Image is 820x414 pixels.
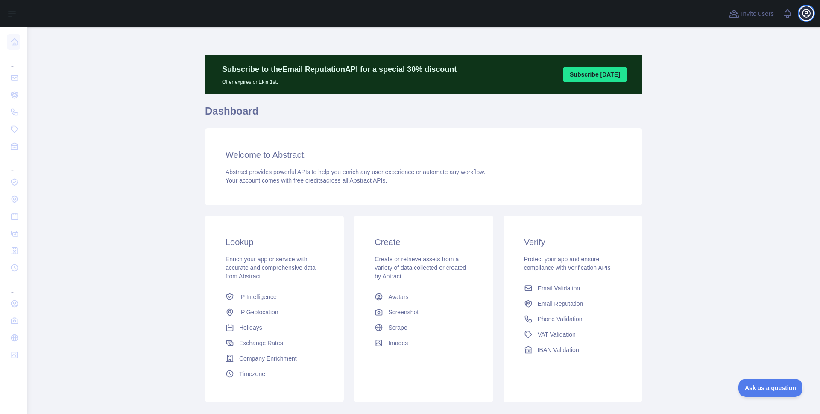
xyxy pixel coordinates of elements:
span: Company Enrichment [239,354,297,363]
div: ... [7,51,20,68]
button: Invite users [727,7,776,21]
iframe: Toggle Customer Support [738,379,803,397]
h3: Lookup [225,236,323,248]
span: Timezone [239,370,265,378]
span: Enrich your app or service with accurate and comprehensive data from Abstract [225,256,316,280]
span: Create or retrieve assets from a variety of data collected or created by Abtract [375,256,466,280]
p: Offer expires on Ekim 1st. [222,75,457,86]
h1: Dashboard [205,104,642,125]
span: Protect your app and ensure compliance with verification APIs [524,256,611,271]
span: IP Geolocation [239,308,278,316]
div: ... [7,277,20,294]
a: Email Reputation [521,296,625,311]
span: Phone Validation [538,315,583,323]
span: free credits [293,177,323,184]
p: Subscribe to the Email Reputation API for a special 30 % discount [222,63,457,75]
a: IBAN Validation [521,342,625,358]
h3: Verify [524,236,622,248]
a: IP Intelligence [222,289,327,305]
span: Holidays [239,323,262,332]
span: Avatars [388,293,408,301]
a: Email Validation [521,281,625,296]
a: Avatars [371,289,476,305]
h3: Create [375,236,472,248]
a: Images [371,335,476,351]
a: Screenshot [371,305,476,320]
button: Subscribe [DATE] [563,67,627,82]
a: Exchange Rates [222,335,327,351]
span: Abstract provides powerful APIs to help you enrich any user experience or automate any workflow. [225,169,486,175]
span: Screenshot [388,308,419,316]
span: Invite users [741,9,774,19]
span: Email Validation [538,284,580,293]
span: Email Reputation [538,299,583,308]
h3: Welcome to Abstract. [225,149,622,161]
span: VAT Validation [538,330,576,339]
a: Timezone [222,366,327,381]
a: IP Geolocation [222,305,327,320]
span: Images [388,339,408,347]
span: Scrape [388,323,407,332]
a: Scrape [371,320,476,335]
a: Phone Validation [521,311,625,327]
span: IBAN Validation [538,346,579,354]
span: Exchange Rates [239,339,283,347]
div: ... [7,156,20,173]
span: Your account comes with across all Abstract APIs. [225,177,387,184]
a: VAT Validation [521,327,625,342]
a: Holidays [222,320,327,335]
span: IP Intelligence [239,293,277,301]
a: Company Enrichment [222,351,327,366]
